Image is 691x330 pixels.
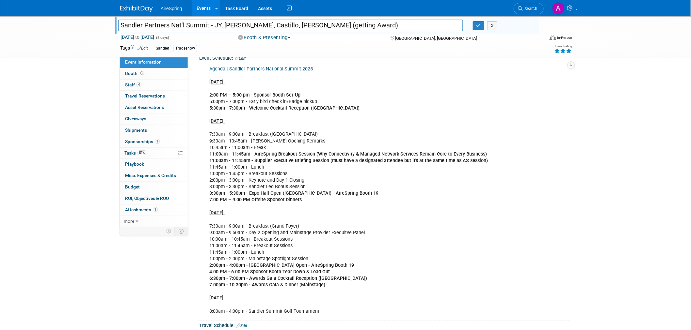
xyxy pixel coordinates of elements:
span: 4 [137,82,141,87]
a: more [120,216,188,227]
b: 11:00am - 11:45am - AireSpring Breakout Session (Why Connectivity & Managed Network Services Rema... [209,151,487,157]
span: Shipments [125,127,147,133]
a: Staff4 [120,80,188,91]
a: Edit [137,46,148,51]
span: 59% [137,150,146,155]
span: Budget [125,184,140,189]
td: Personalize Event Tab Strip [163,227,175,235]
b: 2:00pm - 4:00pm - [GEOGRAPHIC_DATA] Open - AireSpring Booth 19 [209,262,354,268]
span: [GEOGRAPHIC_DATA], [GEOGRAPHIC_DATA] [395,36,477,41]
td: Tags [120,45,148,52]
div: In-Person [557,35,572,40]
img: Aila Ortiaga [552,2,565,15]
b: [DATE]: [209,295,225,301]
span: AireSpring [161,6,182,11]
b: 7:00pm - 10:30pm - Awards Gala & Dinner (Mainstage) [209,282,325,288]
b: 3:30pm - 5:30pm - Expo Hall Open ([GEOGRAPHIC_DATA]) - AireSpring Booth 19 [209,190,378,196]
a: Giveaways [120,113,188,125]
span: ROI, Objectives & ROO [125,196,169,201]
a: Sponsorships1 [120,136,188,147]
span: Tasks [124,150,146,156]
a: Event Information [120,57,188,68]
span: Booth [125,71,145,76]
span: Sponsorships [125,139,160,144]
a: Tasks59% [120,148,188,159]
img: Format-Inperson.png [550,35,556,40]
span: 1 [155,139,160,144]
span: Event Information [125,59,162,65]
button: X [487,21,497,30]
a: Budget [120,182,188,193]
b: [DATE]: [209,79,225,85]
div: Event Rating [554,45,572,48]
span: to [134,35,140,40]
span: Travel Reservations [125,93,165,98]
span: [DATE] [DATE] [120,34,154,40]
a: Shipments [120,125,188,136]
button: Booth & Presenting [236,34,293,41]
a: Edit [236,323,247,328]
span: 1 [153,207,158,212]
b: 4:00 PM - 6:00 PM Sponsor Booth Tear Down & Load Out [209,269,330,275]
b: 7:00 PM – 9:00 PM Offsite Sponsor Dinners [209,197,302,202]
span: more [124,218,134,224]
div: Sandler [154,45,171,52]
a: Edit [235,56,246,61]
a: ROI, Objectives & ROO [120,193,188,204]
b: [DATE]: [209,118,225,124]
img: ExhibitDay [120,6,153,12]
span: Attachments [125,207,158,212]
a: Travel Reservations [120,91,188,102]
div: 5:00pm - 7:00pm - Early bird check in/Badge pickup 7:30am - 9:30am - Breakfast ([GEOGRAPHIC_DATA]... [205,63,499,318]
div: Tradeshow [173,45,197,52]
a: Playbook [120,159,188,170]
a: Attachments1 [120,204,188,216]
a: Search [514,3,544,14]
span: Asset Reservations [125,105,164,110]
span: Staff [125,82,141,87]
span: Booth not reserved yet [139,71,145,76]
span: Giveaways [125,116,146,121]
span: Playbook [125,161,144,167]
span: (3 days) [155,36,169,40]
b: [DATE]: [209,210,225,216]
td: Toggle Event Tabs [175,227,188,235]
b: 5:30pm - 7:30pm - Welcome Cocktail Reception ([GEOGRAPHIC_DATA]) [209,105,360,111]
div: Travel Schedule: [199,321,571,329]
a: Asset Reservations [120,102,188,113]
b: 11:00am - 11:45am - Supplier Executive Briefing Session (must have a designated attendee but it's... [209,158,488,163]
b: 2:00 PM – 5:00 pm - Sponsor Booth Set-Up [209,92,300,98]
a: Misc. Expenses & Credits [120,170,188,181]
span: Misc. Expenses & Credits [125,173,176,178]
div: Event Format [505,34,572,44]
a: Booth [120,68,188,79]
b: 6:30pm - 7:00pm - Awards Gala Cocktail Reception ([GEOGRAPHIC_DATA]) [209,276,367,281]
a: Agenda | Sandler Partners National Summit 2025 [209,66,313,72]
span: Search [522,6,538,11]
